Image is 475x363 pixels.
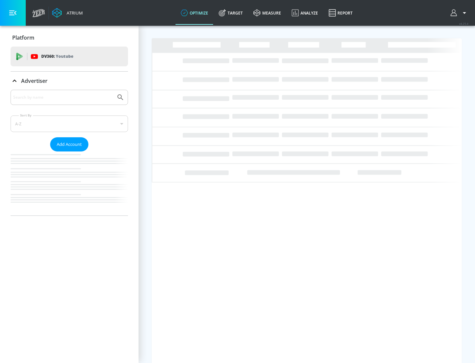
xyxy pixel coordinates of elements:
[52,8,83,18] a: Atrium
[56,53,73,60] p: Youtube
[248,1,286,25] a: measure
[213,1,248,25] a: Target
[50,137,88,151] button: Add Account
[12,34,34,41] p: Platform
[459,22,468,25] span: v 4.25.4
[64,10,83,16] div: Atrium
[11,47,128,66] div: DV360: Youtube
[11,151,128,215] nav: list of Advertiser
[11,90,128,215] div: Advertiser
[41,53,73,60] p: DV360:
[11,115,128,132] div: A-Z
[57,141,82,148] span: Add Account
[21,77,47,84] p: Advertiser
[323,1,358,25] a: Report
[175,1,213,25] a: optimize
[11,28,128,47] div: Platform
[11,72,128,90] div: Advertiser
[13,93,113,102] input: Search by name
[286,1,323,25] a: Analyze
[19,113,33,117] label: Sort By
